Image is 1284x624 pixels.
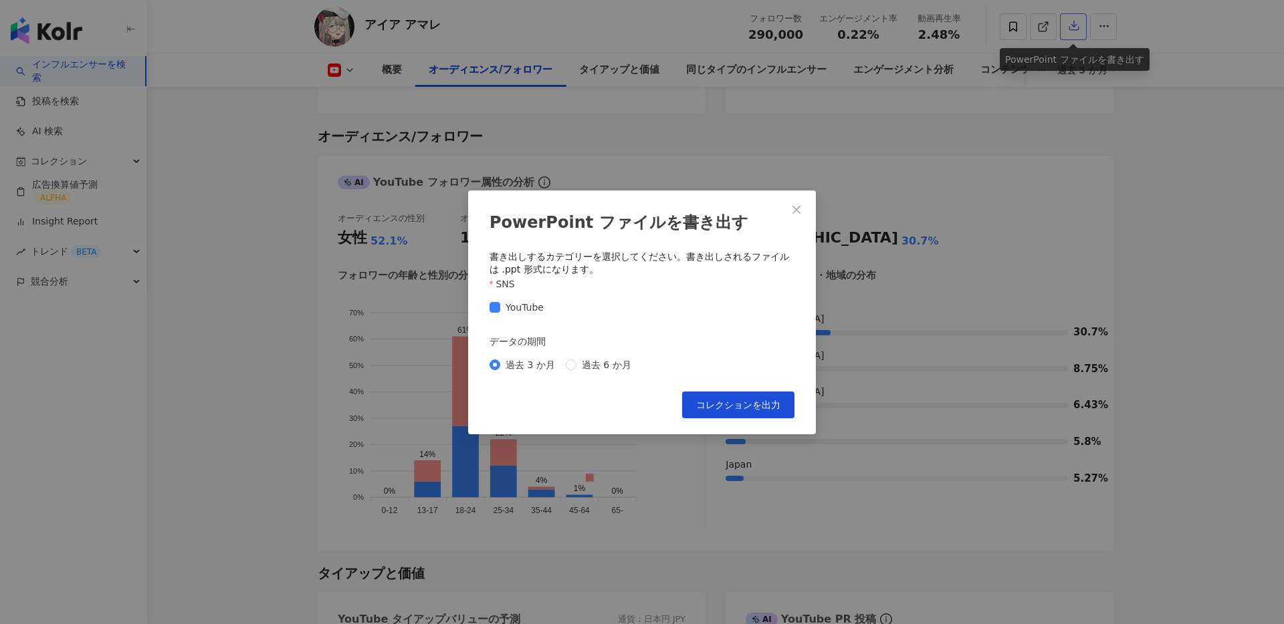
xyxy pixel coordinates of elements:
span: 過去 6 か月 [576,357,637,371]
label: データの期間 [490,333,555,348]
span: YouTube [500,299,549,314]
label: SNS [490,276,524,291]
span: close [791,204,802,214]
span: コレクションを出力 [696,399,780,410]
button: コレクションを出力 [682,391,794,418]
div: PowerPoint ファイルを書き出す [490,212,794,235]
span: 過去 3 か月 [500,357,560,371]
div: 書き出しするカテゴリーを選択してください。書き出しされるファイルは .ppt 形式になります。 [490,250,794,276]
button: Close [783,196,810,222]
